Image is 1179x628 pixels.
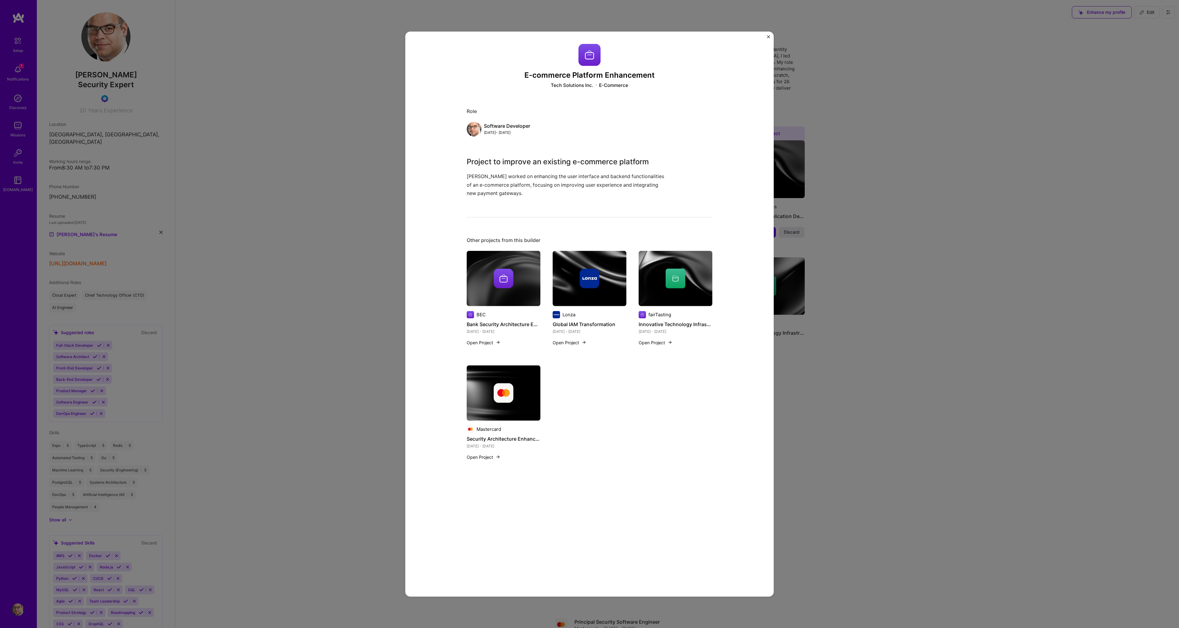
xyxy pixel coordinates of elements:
img: Company logo [494,383,513,403]
div: fairTasting [648,311,671,318]
button: Open Project [467,339,500,346]
img: cover [467,365,540,421]
button: Open Project [553,339,586,346]
img: cover [639,251,712,306]
img: cover [467,251,540,306]
img: Company logo [553,311,560,318]
h4: Bank Security Architecture Enhancement [467,320,540,328]
img: Company logo [578,44,601,66]
img: arrow-right [496,454,500,459]
div: BEC [477,311,486,318]
h4: Innovative Technology Infrastructure Development [639,320,712,328]
p: [PERSON_NAME] worked on enhancing the user interface and backend functionalities of an e-commerce... [467,172,666,197]
div: Software Developer [484,123,530,129]
h3: Project to improve an existing e-commerce platform [467,156,666,167]
h3: E-commerce Platform Enhancement [467,71,712,80]
img: Company logo [467,426,474,433]
img: cover [553,251,626,306]
div: [DATE] - [DATE] [553,328,626,335]
div: Lonza [562,311,575,318]
div: Tech Solutions Inc. [551,82,593,88]
img: Dot [596,82,597,88]
div: Mastercard [477,426,501,432]
img: arrow-right [496,340,500,345]
button: Open Project [639,339,672,346]
img: arrow-right [667,340,672,345]
h4: Global IAM Transformation [553,320,626,328]
h4: Security Architecture Enhancement [467,435,540,443]
div: [DATE] - [DATE] [639,328,712,335]
img: arrow-right [582,340,586,345]
div: Role [467,108,712,115]
div: [DATE] - [DATE] [467,328,540,335]
img: Company logo [639,311,646,318]
img: Company logo [494,269,513,288]
img: Company logo [580,269,599,288]
button: Close [767,35,770,41]
div: Other projects from this builder [467,237,712,244]
button: Open Project [467,454,500,460]
img: Company logo [467,311,474,318]
div: [DATE] - [DATE] [484,129,530,136]
div: [DATE] - [DATE] [467,443,540,449]
div: E-Commerce [599,82,628,88]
